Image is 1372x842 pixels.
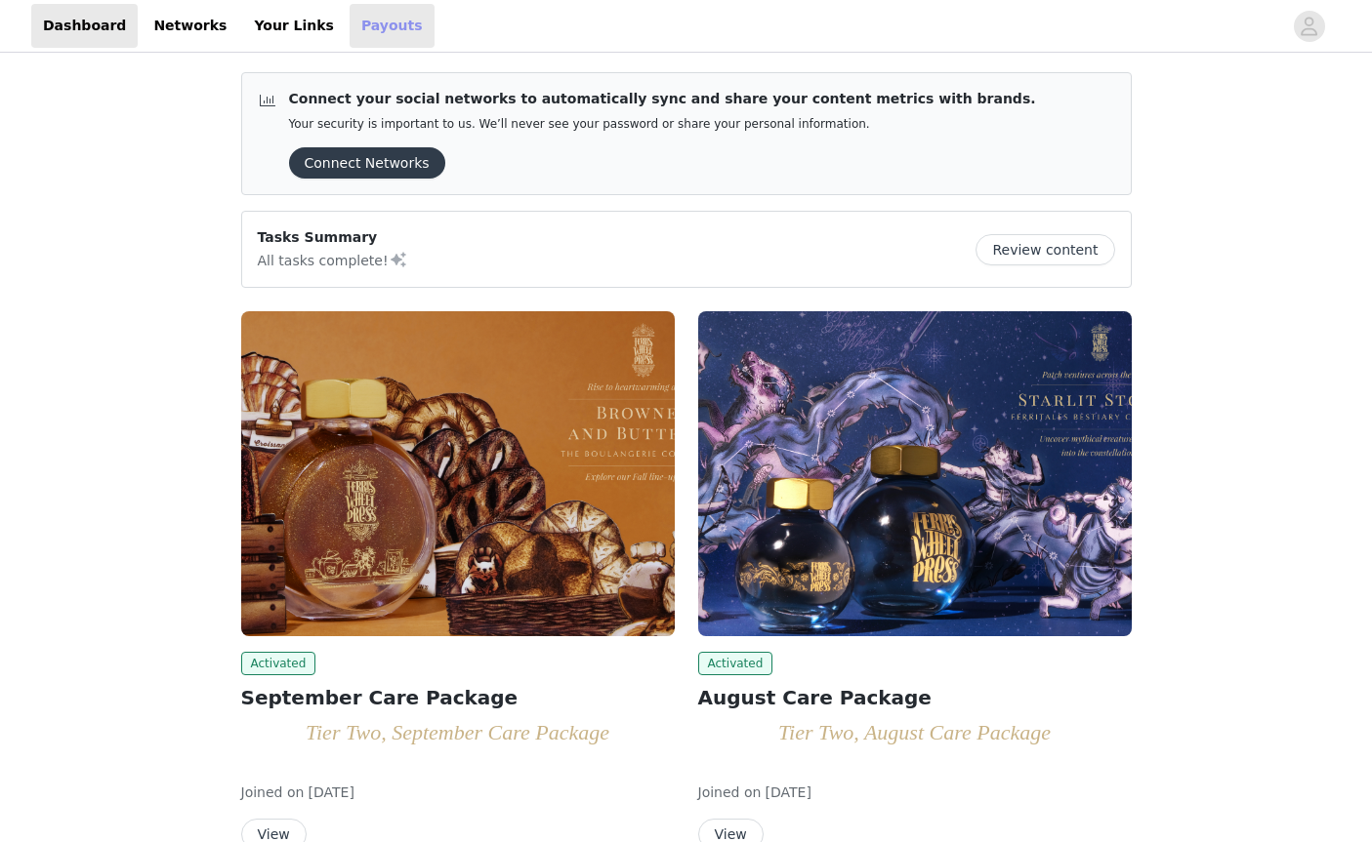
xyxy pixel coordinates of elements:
p: Connect your social networks to automatically sync and share your content metrics with brands. [289,89,1036,109]
span: [DATE] [309,784,354,800]
span: Activated [698,652,773,675]
span: [DATE] [766,784,811,800]
a: Dashboard [31,4,138,48]
button: Connect Networks [289,147,445,179]
a: Networks [142,4,238,48]
a: Your Links [242,4,346,48]
p: Your security is important to us. We’ll never see your password or share your personal information. [289,117,1036,132]
button: Review content [976,234,1114,265]
a: View [241,827,307,842]
p: All tasks complete! [258,248,408,271]
a: Payouts [350,4,435,48]
em: Tier Two, August Care Package [778,720,1051,744]
h2: August Care Package [698,683,1132,712]
img: Ferris Wheel Press (AU) [241,311,675,636]
span: Activated [241,652,316,675]
span: Joined on [241,784,305,800]
em: Tier Two, September Care Package [306,720,609,744]
span: Joined on [698,784,762,800]
a: View [698,827,764,842]
h2: September Care Package [241,683,675,712]
p: Tasks Summary [258,227,408,248]
div: avatar [1300,11,1318,42]
img: Ferris Wheel Press (AU) [698,311,1132,636]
